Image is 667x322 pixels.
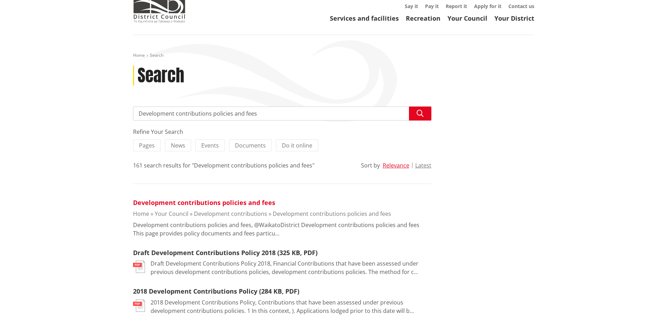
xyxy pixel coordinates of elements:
[150,52,164,58] span: Search
[361,161,380,170] div: Sort by
[155,210,188,218] a: Your Council
[330,14,399,22] a: Services and facilities
[235,142,266,149] span: Documents
[383,162,409,169] button: Relevance
[425,3,439,9] a: Pay it
[194,210,267,218] a: Development contributions
[406,14,440,22] a: Recreation
[446,3,467,9] a: Report it
[133,300,145,312] img: document-pdf.svg
[133,261,145,273] img: document-pdf.svg
[133,248,318,257] a: Draft Development Contributions Policy 2018 (325 KB, PDF)
[151,298,431,315] p: 2018 Development Contributions Policy, Contributions that have been assessed under previous devel...
[282,142,312,149] span: Do it online
[133,287,299,295] a: 2018 Development Contributions Policy (284 KB, PDF)
[201,142,219,149] span: Events
[415,162,431,169] button: Latest
[171,142,185,149] span: News
[508,3,534,9] a: Contact us
[635,293,660,318] iframe: Messenger Launcher
[133,161,314,170] div: 161 search results for "Development contributions policies and fees"
[273,210,391,218] a: Development contributions policies and fees
[151,259,431,276] p: Draft Development Contributions Policy 2018, Financial Contributions that have been assessed unde...
[405,3,418,9] a: Say it
[133,198,275,207] a: Development contributions policies and fees
[133,107,431,121] input: Search input
[139,142,155,149] span: Pages
[133,128,431,136] div: Refine Your Search
[133,210,149,218] a: Home
[447,14,487,22] a: Your Council
[133,221,431,238] p: Development contributions policies and fees, @WaikatoDistrict Development contributions policies ...
[133,53,534,59] nav: breadcrumb
[474,3,501,9] a: Apply for it
[494,14,534,22] a: Your District
[133,52,145,58] a: Home
[138,66,184,86] h1: Search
